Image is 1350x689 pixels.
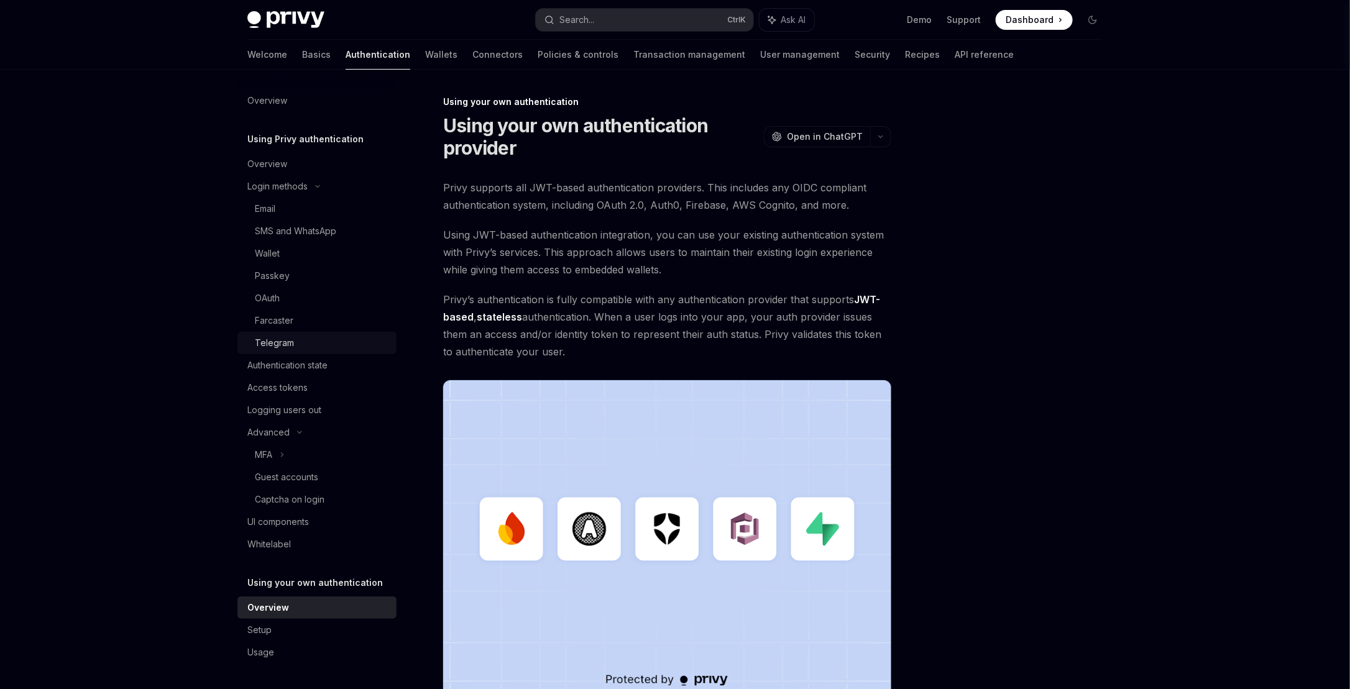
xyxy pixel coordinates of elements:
[425,40,457,70] a: Wallets
[237,309,397,332] a: Farcaster
[255,246,280,261] div: Wallet
[247,157,287,171] div: Overview
[760,9,814,31] button: Ask AI
[255,313,293,328] div: Farcaster
[237,287,397,309] a: OAuth
[237,641,397,664] a: Usage
[237,511,397,533] a: UI components
[996,10,1073,30] a: Dashboard
[237,332,397,354] a: Telegram
[538,40,618,70] a: Policies & controls
[237,198,397,220] a: Email
[947,14,981,26] a: Support
[760,40,840,70] a: User management
[237,89,397,112] a: Overview
[247,380,308,395] div: Access tokens
[443,179,891,214] span: Privy supports all JWT-based authentication providers. This includes any OIDC compliant authentic...
[255,492,324,507] div: Captcha on login
[764,126,870,147] button: Open in ChatGPT
[247,537,291,552] div: Whitelabel
[255,201,275,216] div: Email
[247,623,272,637] div: Setup
[237,466,397,488] a: Guest accounts
[247,40,287,70] a: Welcome
[955,40,1014,70] a: API reference
[237,619,397,641] a: Setup
[536,9,753,31] button: Search...CtrlK
[247,575,383,590] h5: Using your own authentication
[247,403,321,418] div: Logging users out
[247,425,290,440] div: Advanced
[1083,10,1103,30] button: Toggle dark mode
[346,40,410,70] a: Authentication
[727,15,746,25] span: Ctrl K
[247,514,309,529] div: UI components
[237,399,397,421] a: Logging users out
[237,376,397,399] a: Access tokens
[443,114,759,159] h1: Using your own authentication provider
[255,268,290,283] div: Passkey
[247,132,364,147] h5: Using Privy authentication
[247,11,324,29] img: dark logo
[255,470,318,485] div: Guest accounts
[302,40,331,70] a: Basics
[255,291,280,306] div: OAuth
[237,242,397,265] a: Wallet
[477,311,522,324] a: stateless
[472,40,523,70] a: Connectors
[247,358,328,373] div: Authentication state
[1006,14,1054,26] span: Dashboard
[443,291,891,360] span: Privy’s authentication is fully compatible with any authentication provider that supports , authe...
[905,40,940,70] a: Recipes
[247,93,287,108] div: Overview
[247,179,308,194] div: Login methods
[787,130,863,143] span: Open in ChatGPT
[443,96,891,108] div: Using your own authentication
[255,335,294,350] div: Telegram
[559,12,594,27] div: Search...
[237,220,397,242] a: SMS and WhatsApp
[237,533,397,555] a: Whitelabel
[237,488,397,511] a: Captcha on login
[781,14,806,26] span: Ask AI
[237,153,397,175] a: Overview
[237,265,397,287] a: Passkey
[247,600,289,615] div: Overview
[247,645,274,660] div: Usage
[907,14,932,26] a: Demo
[443,226,891,278] span: Using JWT-based authentication integration, you can use your existing authentication system with ...
[855,40,890,70] a: Security
[633,40,745,70] a: Transaction management
[237,596,397,619] a: Overview
[255,224,336,239] div: SMS and WhatsApp
[255,447,272,462] div: MFA
[237,354,397,376] a: Authentication state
